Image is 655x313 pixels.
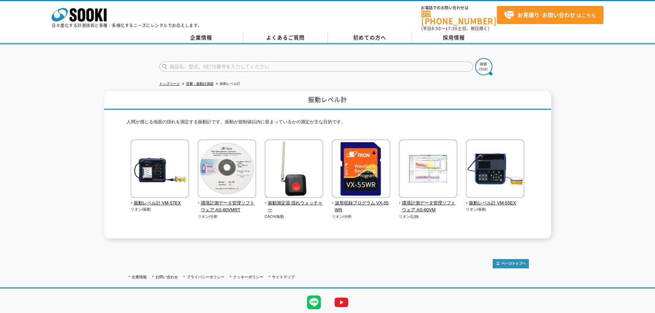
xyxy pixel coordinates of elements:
[328,33,412,43] a: 初めての方へ
[475,58,492,75] img: btn_search.png
[132,275,147,279] a: 企業情報
[52,23,202,27] p: 日々進化する計測技術と多種・多様化するニーズにレンタルでお応えします。
[198,193,256,214] a: 環境計測データ管理ソフトウェア AS-60VMRT
[187,275,225,279] a: プライバシーポリシー
[466,206,525,212] p: リオン/振動
[421,6,497,10] span: お電話でのお問い合わせは
[493,259,529,268] img: トップページへ
[104,91,551,110] h1: 振動レベル計
[215,80,240,88] li: 振動レベル計
[432,25,441,32] span: 8:50
[421,11,497,25] a: [PHONE_NUMBER]
[466,200,525,207] span: 振動レベル計 VM-55EX
[332,193,391,214] a: 波形収録プログラム VX-55WR
[399,193,458,214] a: 環境計測データ管理ソフトウェア AS-60VM
[155,275,178,279] a: お問い合わせ
[198,139,256,200] img: 環境計測データ管理ソフトウェア AS-60VMRT
[517,11,575,19] strong: お見積り･お問い合わせ
[399,139,457,200] img: 環境計測データ管理ソフトウェア AS-60VM
[186,82,214,86] a: 音響・振動計測器
[127,119,529,129] p: 人間が感じる地面の揺れを測定する振動計です。振動が規制値以内に収まっているかの測定が主な目的です。
[265,139,323,200] img: 振動測定器 揺れウォッチャー
[159,62,473,72] input: 商品名、型式、NETIS番号を入力してください
[243,33,328,43] a: よくあるご質問
[353,34,386,41] span: 初めての方へ
[265,193,324,214] a: 振動測定器 揺れウォッチャー
[504,10,596,20] span: はこちら
[131,193,189,207] a: 振動レベル計 VM-57EX
[265,214,324,220] p: CACH/振動
[399,200,458,214] span: 環境計測データ管理ソフトウェア AS-60VM
[272,275,295,279] a: サイトマップ
[159,33,243,43] a: 企業情報
[265,200,324,214] span: 振動測定器 揺れウォッチャー
[412,33,496,43] a: 採用情報
[131,206,189,212] p: リオン/振動
[159,82,180,86] a: トップページ
[198,214,256,220] p: リオン/分析
[399,214,458,220] p: リオン/記録
[332,200,391,214] span: 波形収録プログラム VX-55WR
[466,193,525,207] a: 振動レベル計 VM-55EX
[421,25,489,32] span: (平日 ～ 土日、祝日除く)
[466,139,524,200] img: 振動レベル計 VM-55EX
[198,200,256,214] span: 環境計測データ管理ソフトウェア AS-60VMRT
[233,275,263,279] a: クッキーポリシー
[131,139,189,200] img: 振動レベル計 VM-57EX
[332,214,391,220] p: リオン/分析
[445,25,458,32] span: 17:30
[497,6,603,24] a: お見積り･お問い合わせはこちら
[131,200,189,207] span: 振動レベル計 VM-57EX
[332,139,390,200] img: 波形収録プログラム VX-55WR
